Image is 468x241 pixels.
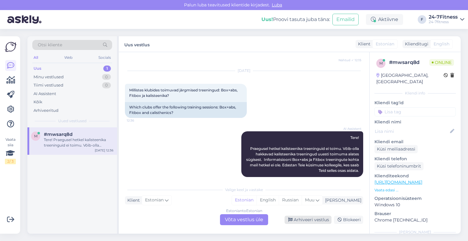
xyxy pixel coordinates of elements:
div: Klient [356,41,370,47]
div: All [32,54,39,62]
span: Luba [270,2,284,8]
a: [URL][DOMAIN_NAME] [374,179,422,185]
p: Operatsioonisüsteem [374,195,456,202]
b: Uus! [261,16,273,22]
div: Uus [34,66,41,72]
div: Arhiveeritud [34,108,58,114]
div: Klienditugi [402,41,428,47]
p: Kliendi telefon [374,156,456,162]
div: Kliendi info [374,90,456,96]
div: Socials [97,54,112,62]
div: Minu vestlused [34,74,64,80]
div: [GEOGRAPHIC_DATA], [GEOGRAPHIC_DATA] [376,72,444,85]
span: Nähtud ✓ 12:15 [339,58,361,62]
div: [DATE] 12:36 [95,148,113,153]
div: 0 [102,82,111,88]
div: English [257,196,279,205]
div: 24-7Fitness [429,15,458,19]
span: #mwsarq8d [44,132,73,137]
p: Windows 10 [374,202,456,208]
span: Uued vestlused [58,118,87,124]
div: 1 [103,66,111,72]
div: Arhiveeri vestlus [285,216,331,224]
p: Kliendi nimi [374,119,456,125]
div: 0 [102,74,111,80]
p: Kliendi email [374,139,456,145]
span: English [434,41,449,47]
div: Tere! Praegusel hetkel kalisteenika treeninguid ei toimu. Võib-olla hakkavad kalisteenika treenin... [44,137,113,148]
span: m [379,61,383,66]
div: Kõik [34,99,42,105]
div: AI Assistent [34,91,56,97]
div: Küsi meiliaadressi [374,145,418,153]
div: Klient [125,197,140,204]
div: Küsi telefoninumbrit [374,162,424,170]
span: Muu [305,197,314,203]
button: Emailid [332,14,359,25]
div: Tiimi vestlused [34,82,63,88]
p: Kliendi tag'id [374,100,456,106]
span: Millistes klubides toimuvad järgmised treeningud: Box+abs, Fitbox ja kalisteenika? [129,88,239,98]
div: Proovi tasuta juba täna: [261,16,330,23]
span: Online [429,59,454,66]
p: Chrome [TECHNICAL_ID] [374,217,456,223]
span: Estonian [145,197,164,204]
p: Brauser [374,211,456,217]
span: Otsi kliente [38,42,62,48]
span: AI Assistent [339,126,361,131]
div: [PERSON_NAME] [374,229,456,235]
input: Lisa tag [374,107,456,116]
span: Tere! Praegusel hetkel kalisteenika treeninguid ei toimu. Võib-olla hakkavad kalisteenika treenin... [246,135,360,173]
div: F [418,15,426,24]
div: # mwsarq8d [389,59,429,66]
div: [DATE] [125,68,363,73]
label: Uus vestlus [124,40,150,48]
div: Which clubs offer the following training sessions: Box+abs, Fitbox and calisthenics? [125,102,247,118]
div: Võta vestlus üle [220,214,268,225]
span: 12:36 [127,118,150,123]
div: [PERSON_NAME] [323,197,361,204]
div: Web [63,54,74,62]
a: 24-7Fitness24-7fitness [429,15,464,24]
div: Blokeeri [334,216,363,224]
span: Nähtud ✓ 12:36 [338,177,361,182]
div: Valige keel ja vastake [125,187,363,193]
span: Estonian [376,41,394,47]
span: m [34,134,37,138]
p: Klienditeekond [374,173,456,179]
div: 24-7fitness [429,19,458,24]
p: Vaata edasi ... [374,187,456,193]
div: Russian [279,196,302,205]
div: Aktiivne [366,14,403,25]
div: Estonian [232,196,257,205]
input: Lisa nimi [375,128,449,135]
div: 2 / 3 [5,159,16,164]
div: Vaata siia [5,137,16,164]
img: Askly Logo [5,41,16,53]
div: Estonian to Estonian [226,208,262,214]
